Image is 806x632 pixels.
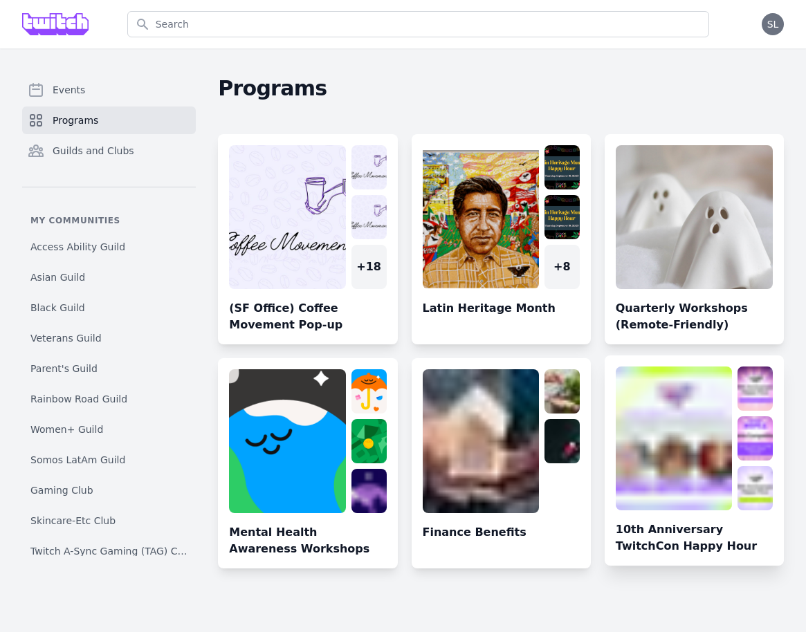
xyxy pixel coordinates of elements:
[30,240,125,254] span: Access Ability Guild
[30,453,125,467] span: Somos LatAm Guild
[30,483,93,497] span: Gaming Club
[30,331,102,345] span: Veterans Guild
[22,265,196,290] a: Asian Guild
[127,11,709,37] input: Search
[22,234,196,259] a: Access Ability Guild
[22,106,196,134] a: Programs
[22,387,196,411] a: Rainbow Road Guild
[30,362,98,375] span: Parent's Guild
[767,19,779,29] span: SL
[30,422,103,436] span: Women+ Guild
[53,83,85,97] span: Events
[30,392,127,406] span: Rainbow Road Guild
[30,301,85,315] span: Black Guild
[22,13,89,35] img: Grove
[53,113,98,127] span: Programs
[22,76,196,556] nav: Sidebar
[53,144,134,158] span: Guilds and Clubs
[30,544,187,558] span: Twitch A-Sync Gaming (TAG) Club
[30,270,85,284] span: Asian Guild
[762,13,784,35] button: SL
[22,539,196,564] a: Twitch A-Sync Gaming (TAG) Club
[22,295,196,320] a: Black Guild
[22,508,196,533] a: Skincare-Etc Club
[22,356,196,381] a: Parent's Guild
[22,478,196,503] a: Gaming Club
[22,417,196,442] a: Women+ Guild
[218,76,784,101] h2: Programs
[30,514,116,528] span: Skincare-Etc Club
[22,137,196,165] a: Guilds and Clubs
[22,447,196,472] a: Somos LatAm Guild
[22,215,196,226] p: My communities
[22,326,196,351] a: Veterans Guild
[22,76,196,104] a: Events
